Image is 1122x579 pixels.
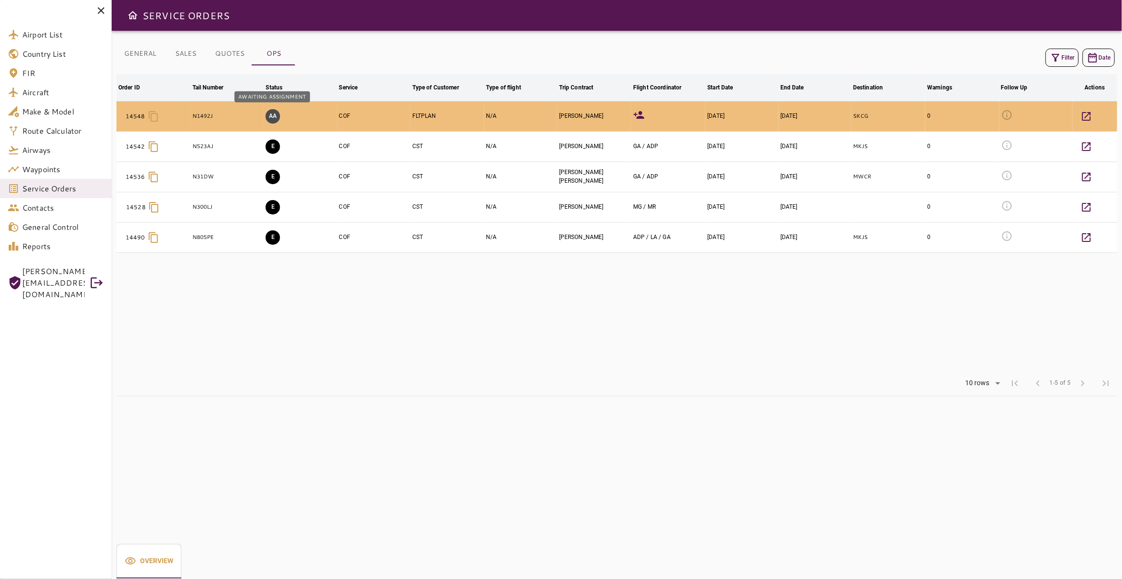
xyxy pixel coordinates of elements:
[1027,372,1050,395] span: Previous Page
[778,131,851,162] td: [DATE]
[22,67,104,79] span: FIR
[410,192,484,222] td: CST
[1075,165,1098,189] button: Details
[22,240,104,252] span: Reports
[192,233,262,241] p: N805PE
[853,82,895,93] span: Destination
[266,82,295,93] span: Status
[192,142,262,151] p: N523AJ
[266,82,282,93] div: Status
[705,131,778,162] td: [DATE]
[853,82,883,93] div: Destination
[778,162,851,192] td: [DATE]
[337,131,410,162] td: COF
[337,101,410,131] td: COF
[410,131,484,162] td: CST
[22,144,104,156] span: Airways
[192,82,236,93] span: Tail Number
[633,233,703,241] div: ADRIANA DEL POZO, LAURA ALONSO, GERARDO ARGUIJO
[707,82,733,93] div: Start Date
[705,222,778,252] td: [DATE]
[207,42,252,65] button: QUOTES
[126,142,145,151] p: 14542
[234,91,310,102] div: AWAITING ASSIGNMENT
[192,173,262,181] p: N31DW
[778,192,851,222] td: [DATE]
[778,222,851,252] td: [DATE]
[192,82,223,93] div: Tail Number
[22,221,104,233] span: General Control
[1075,105,1098,128] button: Details
[557,192,631,222] td: [PERSON_NAME]
[778,101,851,131] td: [DATE]
[705,192,778,222] td: [DATE]
[1075,226,1098,249] button: Details
[486,82,534,93] span: Type of flight
[266,170,280,184] button: EXECUTION
[780,82,816,93] span: End Date
[927,142,997,151] div: 0
[557,162,631,192] td: [PERSON_NAME] [PERSON_NAME]
[633,82,681,93] div: Flight Coordinator
[486,82,521,93] div: Type of flight
[22,164,104,175] span: Waypoints
[557,101,631,131] td: [PERSON_NAME]
[339,82,370,93] span: Service
[22,87,104,98] span: Aircraft
[927,112,997,120] div: 0
[412,82,459,93] div: Type of Customer
[22,29,104,40] span: Airport List
[164,42,207,65] button: SALES
[22,48,104,60] span: Country List
[557,222,631,252] td: [PERSON_NAME]
[927,82,952,93] div: Warnings
[339,82,358,93] div: Service
[1083,49,1115,67] button: Date
[1071,372,1094,395] span: Next Page
[266,200,280,214] button: EXECUTION
[484,101,557,131] td: N/A
[633,203,703,211] div: MARISELA GONZALEZ, MICHELLE RAMOS
[1094,372,1117,395] span: Last Page
[853,112,923,120] p: SKCG
[633,173,703,181] div: GERARDO ARGUIJO, ADRIANA DEL POZO
[633,82,694,93] span: Flight Coordinator
[853,233,923,241] p: MKJS
[1075,135,1098,158] button: Details
[484,222,557,252] td: N/A
[123,6,142,25] button: Open drawer
[192,112,262,120] p: N1492J
[252,42,295,65] button: OPS
[266,230,280,245] button: EXECUTION
[1001,82,1040,93] span: Follow Up
[266,109,280,124] button: AWAITING ASSIGNMENT
[412,82,472,93] span: Type of Customer
[484,192,557,222] td: N/A
[116,544,181,579] button: Overview
[410,222,484,252] td: CST
[559,82,594,93] div: Trip Contract
[853,142,923,151] p: MKJS
[116,544,181,579] div: basic tabs example
[927,82,965,93] span: Warnings
[705,101,778,131] td: [DATE]
[118,201,124,213] p: B
[118,82,140,93] div: Order ID
[557,131,631,162] td: [PERSON_NAME]
[410,101,484,131] td: FLTPLAN
[927,203,997,211] div: 0
[126,203,146,212] p: 14528
[705,162,778,192] td: [DATE]
[126,233,145,242] p: 14490
[707,82,745,93] span: Start Date
[484,162,557,192] td: N/A
[118,82,153,93] span: Order ID
[959,376,1004,390] div: 10 rows
[266,139,280,154] button: EXECUTION
[22,202,104,214] span: Contacts
[963,379,992,387] div: 10 rows
[337,162,410,192] td: COF
[116,42,164,65] button: GENERAL
[22,183,104,194] span: Service Orders
[853,173,923,181] p: MWCR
